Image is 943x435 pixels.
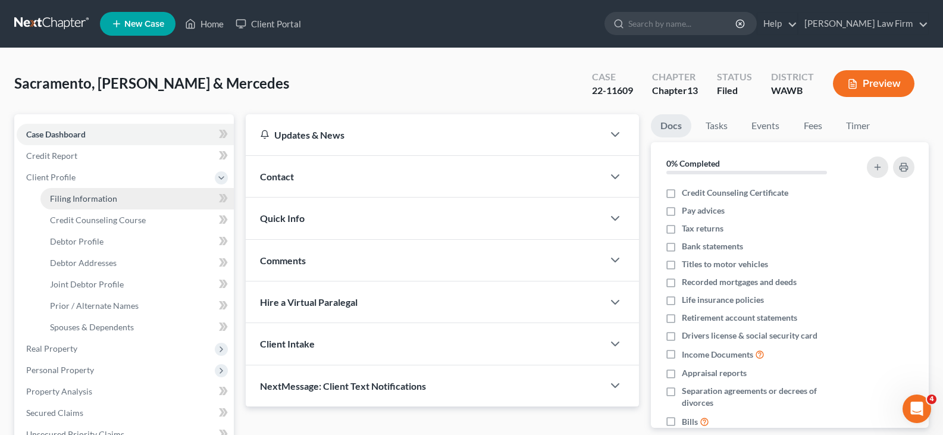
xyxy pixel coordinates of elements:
div: WAWB [771,84,814,98]
span: Appraisal reports [682,367,747,379]
div: Chapter [652,70,698,84]
div: Updates & News [260,129,589,141]
a: Filing Information [40,188,234,209]
div: 22-11609 [592,84,633,98]
span: Drivers license & social security card [682,330,817,342]
a: Debtor Profile [40,231,234,252]
a: Tasks [696,114,737,137]
a: Credit Report [17,145,234,167]
span: 4 [927,395,936,404]
span: Debtor Profile [50,236,104,246]
span: Prior / Alternate Names [50,301,139,311]
span: Pay advices [682,205,725,217]
a: Property Analysis [17,381,234,402]
span: Bills [682,416,698,428]
div: Case [592,70,633,84]
span: Bank statements [682,240,743,252]
a: Case Dashboard [17,124,234,145]
span: Hire a Virtual Paralegal [260,296,358,308]
span: Retirement account statements [682,312,797,324]
a: Help [757,13,797,35]
div: District [771,70,814,84]
a: Docs [651,114,691,137]
span: Secured Claims [26,408,83,418]
span: Quick Info [260,212,305,224]
span: Client Intake [260,338,315,349]
span: Client Profile [26,172,76,182]
span: Income Documents [682,349,753,361]
span: Filing Information [50,193,117,204]
a: [PERSON_NAME] Law Firm [798,13,928,35]
a: Home [179,13,230,35]
a: Joint Debtor Profile [40,274,234,295]
div: Filed [717,84,752,98]
a: Timer [837,114,879,137]
div: Status [717,70,752,84]
a: Credit Counseling Course [40,209,234,231]
span: Case Dashboard [26,129,86,139]
span: Contact [260,171,294,182]
span: NextMessage: Client Text Notifications [260,380,426,392]
span: Joint Debtor Profile [50,279,124,289]
span: Separation agreements or decrees of divorces [682,385,849,409]
span: Spouses & Dependents [50,322,134,332]
a: Client Portal [230,13,307,35]
span: Credit Counseling Certificate [682,187,788,199]
span: Property Analysis [26,386,92,396]
a: Secured Claims [17,402,234,424]
button: Preview [833,70,914,97]
a: Fees [794,114,832,137]
span: Debtor Addresses [50,258,117,268]
span: Personal Property [26,365,94,375]
span: Life insurance policies [682,294,764,306]
input: Search by name... [628,12,737,35]
span: New Case [124,20,164,29]
span: 13 [687,85,698,96]
a: Prior / Alternate Names [40,295,234,317]
span: Recorded mortgages and deeds [682,276,797,288]
div: Chapter [652,84,698,98]
span: Tax returns [682,223,723,234]
span: Comments [260,255,306,266]
a: Debtor Addresses [40,252,234,274]
span: Credit Counseling Course [50,215,146,225]
a: Events [742,114,789,137]
span: Real Property [26,343,77,353]
span: Sacramento, [PERSON_NAME] & Mercedes [14,74,289,92]
iframe: Intercom live chat [903,395,931,423]
strong: 0% Completed [666,158,720,168]
span: Credit Report [26,151,77,161]
span: Titles to motor vehicles [682,258,768,270]
a: Spouses & Dependents [40,317,234,338]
